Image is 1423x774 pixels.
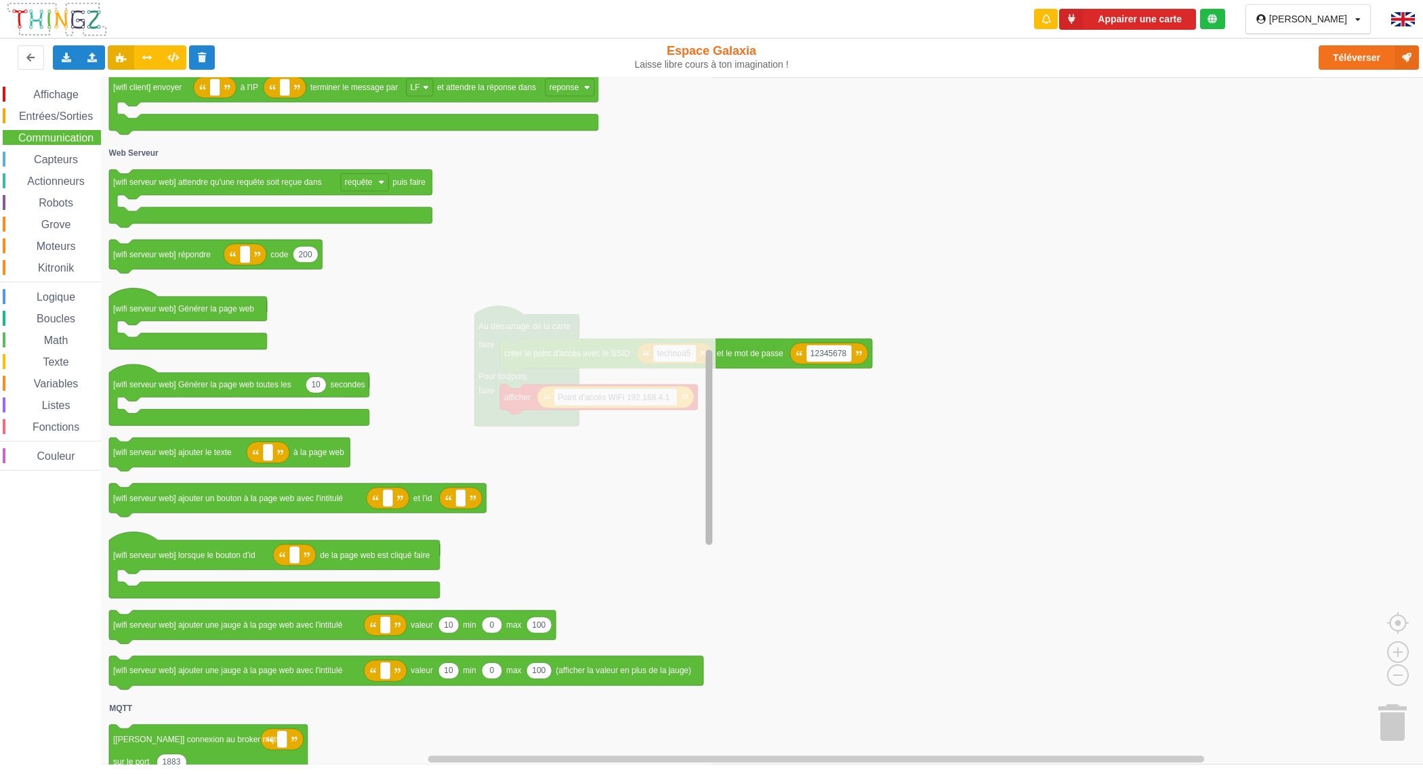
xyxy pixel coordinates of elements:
[532,666,545,676] text: 100
[587,43,837,70] div: Espace Galaxia
[587,59,837,70] div: Laisse libre cours à ton imagination !
[463,666,476,676] text: min
[550,83,579,92] text: reponse
[113,551,255,560] text: [wifi serveur web] lorsque le bouton d'id
[506,666,522,676] text: max
[113,666,343,676] text: [wifi serveur web] ajouter une jauge à la page web avec l'intitulé
[35,450,77,462] span: Couleur
[42,335,70,346] span: Math
[392,177,426,187] text: puis faire
[41,356,70,368] span: Texte
[113,177,322,187] text: [wifi serveur web] attendre qu'une requête soit reçue dans
[6,1,108,37] img: thingz_logo.png
[299,250,312,259] text: 200
[113,620,343,630] text: [wifi serveur web] ajouter une jauge à la page web avec l'intitulé
[320,551,430,560] text: de la page web est cliqué faire
[32,154,80,165] span: Capteurs
[444,620,453,630] text: 10
[113,304,254,314] text: [wifi serveur web] Générer la page web
[506,620,522,630] text: max
[113,83,182,92] text: [wifi client] envoyer
[17,110,95,122] span: Entrées/Sorties
[32,378,81,389] span: Variables
[444,666,453,676] text: 10
[35,291,77,303] span: Logique
[411,666,433,676] text: valeur
[241,83,258,92] text: à l'IP
[411,620,433,630] text: valeur
[717,349,783,358] text: et le mot de passe
[37,197,75,209] span: Robots
[39,219,73,230] span: Grove
[113,735,279,744] text: [[PERSON_NAME]] connexion au broker mqtt
[35,240,78,252] span: Moteurs
[113,448,232,457] text: [wifi serveur web] ajouter le texte
[532,620,545,630] text: 100
[1269,14,1347,24] div: [PERSON_NAME]
[411,83,420,92] text: LF
[36,262,76,274] span: Kitronik
[463,620,476,630] text: min
[310,83,398,92] text: terminer le message par
[810,349,847,358] text: 12345678
[1059,9,1196,30] button: Appairer une carte
[113,250,211,259] text: [wifi serveur web] répondre
[312,380,321,389] text: 10
[113,494,343,503] text: [wifi serveur web] ajouter un bouton à la page web avec l'intitulé
[1391,12,1415,26] img: gb.png
[437,83,536,92] text: et attendre la réponse dans
[16,132,96,144] span: Communication
[270,250,288,259] text: code
[113,380,291,389] text: [wifi serveur web] Générer la page web toutes les
[1200,9,1225,29] div: Tu es connecté au serveur de création de Thingz
[490,666,495,676] text: 0
[31,89,80,100] span: Affichage
[413,494,432,503] text: et l'id
[25,175,87,187] span: Actionneurs
[490,620,495,630] text: 0
[345,177,373,187] text: requête
[556,666,691,676] text: (afficher la valeur en plus de la jauge)
[109,704,133,713] text: MQTT
[109,148,159,158] text: Web Serveur
[331,380,365,389] text: secondes
[35,313,77,324] span: Boucles
[40,400,73,411] span: Listes
[293,448,344,457] text: à la page web
[30,421,81,433] span: Fonctions
[1319,45,1419,70] button: Téléverser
